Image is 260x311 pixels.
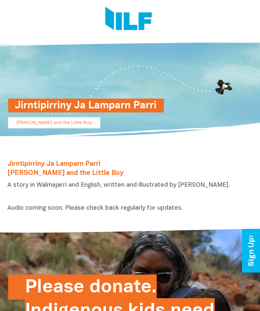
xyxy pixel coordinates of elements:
h1: Jirntipirriny Ja Lamparn Parri [15,99,157,112]
h3: Jirntipirriny Ja Lamparn Parri [PERSON_NAME] and the Little Boy [7,160,253,178]
img: Logo [105,7,152,32]
p: [PERSON_NAME] and the Little Boy [8,117,100,128]
p: Audio coming soon. Please check back regularly for updates. [7,204,253,212]
p: A story in Walmajarri and English, written and illustrated by [PERSON_NAME]. [7,181,253,189]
